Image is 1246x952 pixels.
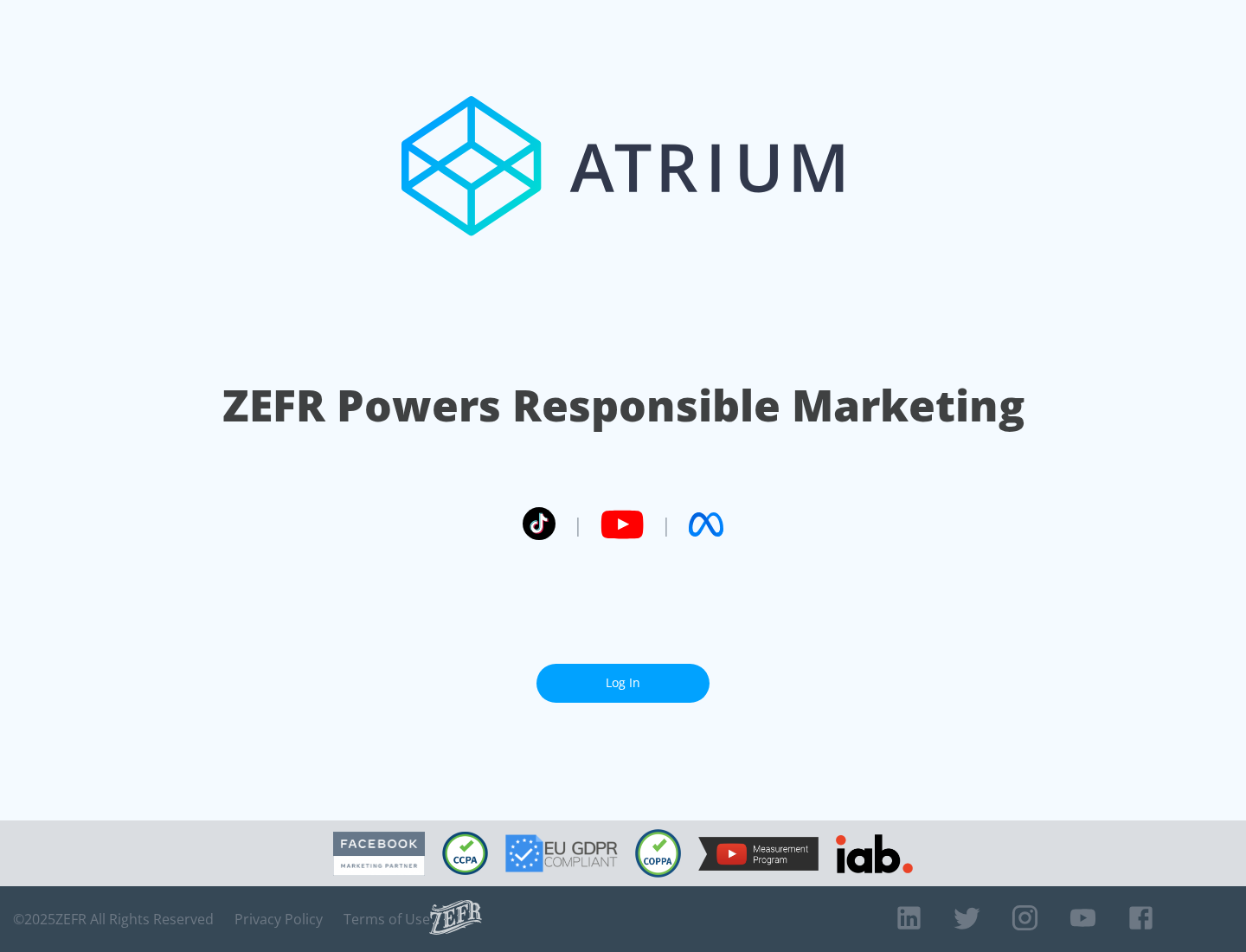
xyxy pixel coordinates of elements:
a: Log In [536,664,710,703]
span: | [573,511,583,537]
a: Terms of Use [344,910,430,928]
img: COPPA Compliant [635,829,681,878]
img: Facebook Marketing Partner [333,832,425,876]
h1: ZEFR Powers Responsible Marketing [222,376,1024,435]
img: GDPR Compliant [505,834,618,872]
img: IAB [836,834,913,873]
span: | [661,511,671,537]
img: YouTube Measurement Program [698,837,819,871]
span: © 2025 ZEFR All Rights Reserved [13,910,214,928]
a: Privacy Policy [234,910,323,928]
img: CCPA Compliant [442,832,488,875]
